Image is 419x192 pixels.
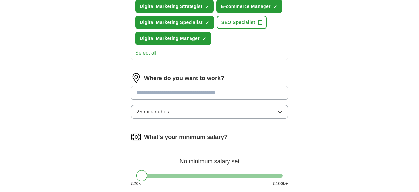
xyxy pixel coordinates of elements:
button: Digital Marketing Specialist✓ [135,16,214,29]
div: No minimum salary set [131,150,288,166]
button: Select all [135,49,156,57]
label: Where do you want to work? [144,74,224,83]
span: Digital Marketing Specialist [140,19,203,26]
label: What's your minimum salary? [144,133,228,142]
span: £ 20 k [131,180,141,187]
span: Digital Marketing Manager [140,35,200,42]
span: 25 mile radius [137,108,169,116]
button: Digital Marketing Manager✓ [135,32,211,45]
span: ✓ [202,36,206,42]
button: SEO Specialist [217,16,267,29]
span: ✓ [273,4,277,9]
span: ✓ [205,4,209,9]
span: ✓ [205,20,209,26]
img: salary.png [131,132,141,142]
img: location.png [131,73,141,83]
span: SEO Specialist [221,19,255,26]
button: 25 mile radius [131,105,288,119]
span: E-commerce Manager [221,3,271,10]
span: £ 100 k+ [273,180,288,187]
span: Digital Marketing Strategist [140,3,202,10]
